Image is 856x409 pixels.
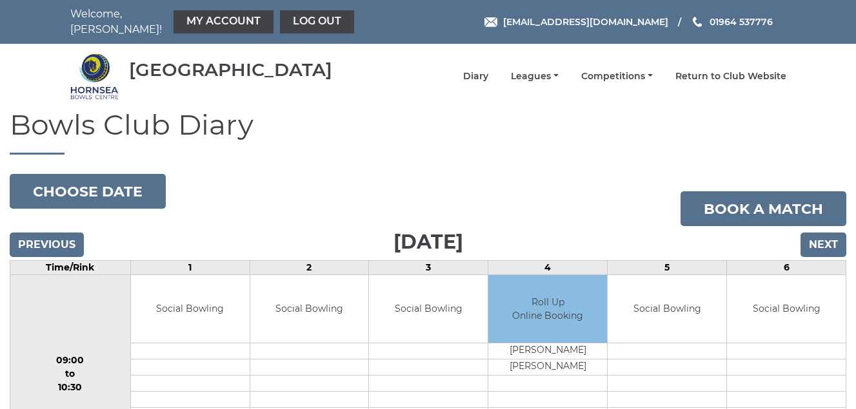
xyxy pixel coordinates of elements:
[503,16,668,28] span: [EMAIL_ADDRESS][DOMAIN_NAME]
[369,261,488,275] td: 3
[727,261,846,275] td: 6
[130,261,250,275] td: 1
[693,17,702,27] img: Phone us
[131,275,250,343] td: Social Bowling
[250,261,369,275] td: 2
[70,6,357,37] nav: Welcome, [PERSON_NAME]!
[488,343,607,359] td: [PERSON_NAME]
[675,70,786,82] a: Return to Club Website
[484,17,497,27] img: Email
[801,233,846,257] input: Next
[581,70,653,82] a: Competitions
[484,15,668,29] a: Email [EMAIL_ADDRESS][DOMAIN_NAME]
[174,10,274,33] a: My Account
[280,10,354,33] a: Log out
[488,261,608,275] td: 4
[488,359,607,375] td: [PERSON_NAME]
[369,275,488,343] td: Social Bowling
[250,275,369,343] td: Social Bowling
[10,174,166,209] button: Choose date
[488,275,607,343] td: Roll Up Online Booking
[710,16,773,28] span: 01964 537776
[727,275,846,343] td: Social Bowling
[691,15,773,29] a: Phone us 01964 537776
[129,60,332,80] div: [GEOGRAPHIC_DATA]
[70,52,119,100] img: Hornsea Bowls Centre
[681,191,846,226] a: Book a match
[10,109,846,155] h1: Bowls Club Diary
[463,70,488,82] a: Diary
[10,233,84,257] input: Previous
[608,275,726,343] td: Social Bowling
[608,261,727,275] td: 5
[511,70,559,82] a: Leagues
[10,261,131,275] td: Time/Rink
